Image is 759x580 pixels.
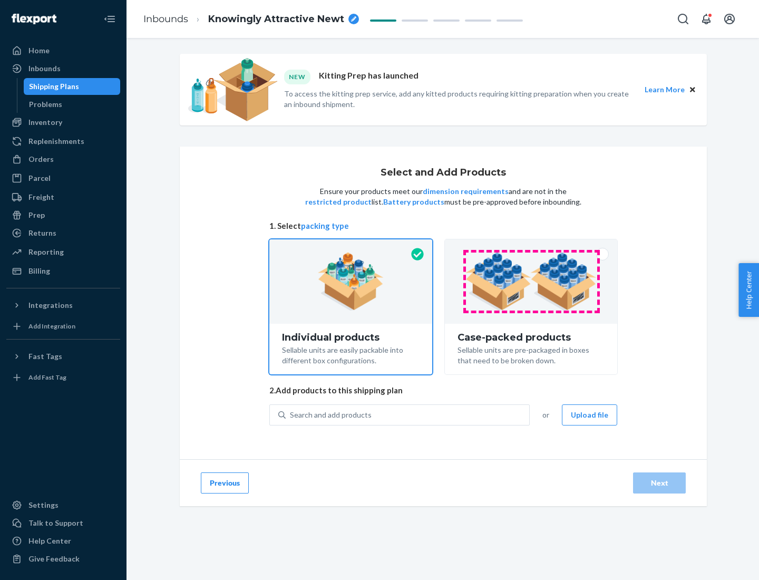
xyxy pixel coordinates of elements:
div: Give Feedback [28,554,80,564]
div: Next [642,478,677,488]
div: Settings [28,500,59,510]
div: Home [28,45,50,56]
div: Search and add products [290,410,372,420]
a: Inventory [6,114,120,131]
div: Help Center [28,536,71,546]
div: Talk to Support [28,518,83,528]
button: Integrations [6,297,120,314]
button: Next [633,472,686,494]
div: NEW [284,70,310,84]
button: Close [687,84,698,95]
div: Integrations [28,300,73,311]
button: Fast Tags [6,348,120,365]
button: Close Navigation [99,8,120,30]
a: Prep [6,207,120,224]
div: Individual products [282,332,420,343]
a: Add Integration [6,318,120,335]
a: Replenishments [6,133,120,150]
div: Case-packed products [458,332,605,343]
span: 1. Select [269,220,617,231]
div: Add Fast Tag [28,373,66,382]
button: Learn More [645,84,685,95]
a: Home [6,42,120,59]
div: Add Integration [28,322,75,331]
div: Inbounds [28,63,61,74]
span: 2. Add products to this shipping plan [269,385,617,396]
a: Freight [6,189,120,206]
a: Talk to Support [6,515,120,531]
div: Reporting [28,247,64,257]
div: Problems [29,99,62,110]
div: Parcel [28,173,51,183]
button: Give Feedback [6,550,120,567]
div: Returns [28,228,56,238]
button: Open account menu [719,8,740,30]
button: Help Center [738,263,759,317]
div: Inventory [28,117,62,128]
a: Inbounds [6,60,120,77]
button: Upload file [562,404,617,426]
span: or [542,410,549,420]
div: Replenishments [28,136,84,147]
a: Parcel [6,170,120,187]
button: Open notifications [696,8,717,30]
a: Problems [24,96,121,113]
div: Fast Tags [28,351,62,362]
div: Sellable units are easily packable into different box configurations. [282,343,420,366]
h1: Select and Add Products [381,168,506,178]
button: Battery products [383,197,444,207]
p: Kitting Prep has launched [319,70,419,84]
span: Knowingly Attractive Newt [208,13,344,26]
button: Previous [201,472,249,494]
div: Shipping Plans [29,81,79,92]
a: Add Fast Tag [6,369,120,386]
a: Help Center [6,533,120,549]
a: Inbounds [143,13,188,25]
a: Returns [6,225,120,241]
div: Billing [28,266,50,276]
img: Flexport logo [12,14,56,24]
ol: breadcrumbs [135,4,367,35]
p: Ensure your products meet our and are not in the list. must be pre-approved before inbounding. [304,186,582,207]
a: Shipping Plans [24,78,121,95]
div: Prep [28,210,45,220]
div: Orders [28,154,54,165]
img: individual-pack.facf35554cb0f1810c75b2bd6df2d64e.png [318,253,384,311]
div: Sellable units are pre-packaged in boxes that need to be broken down. [458,343,605,366]
button: restricted product [305,197,372,207]
p: To access the kitting prep service, add any kitted products requiring kitting preparation when yo... [284,89,635,110]
a: Reporting [6,244,120,260]
img: case-pack.59cecea509d18c883b923b81aeac6d0b.png [465,253,597,311]
div: Freight [28,192,54,202]
a: Billing [6,263,120,279]
a: Orders [6,151,120,168]
a: Settings [6,497,120,514]
button: Open Search Box [673,8,694,30]
button: packing type [301,220,349,231]
button: dimension requirements [423,186,509,197]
